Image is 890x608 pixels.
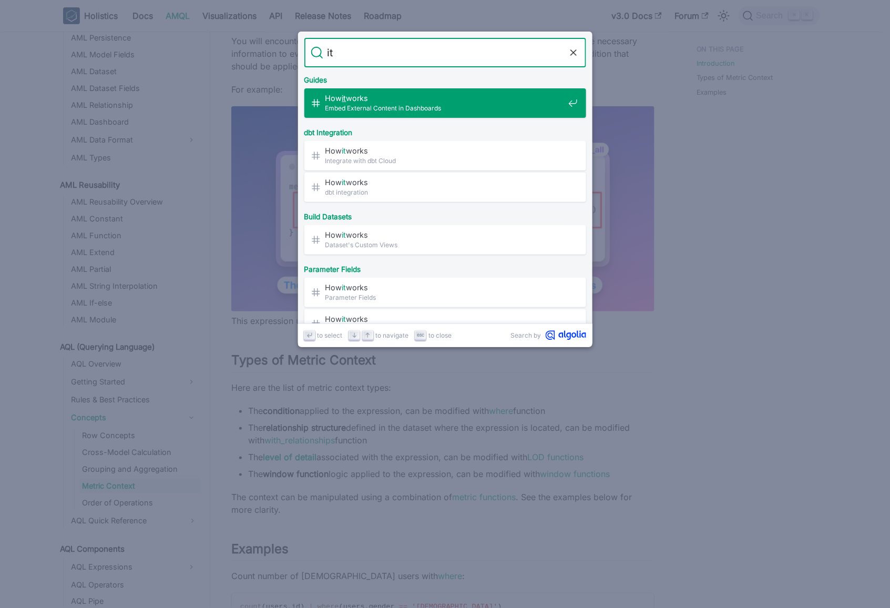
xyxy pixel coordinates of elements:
a: Howitworks​Dynamic Query Model [304,309,586,339]
svg: Arrow down [351,331,359,339]
a: Howitworks​Dataset's Custom Views [304,225,586,255]
div: Guides [302,67,588,88]
span: How works​ [325,93,564,103]
span: Integrate with dbt Cloud [325,156,564,166]
svg: Escape key [417,331,425,339]
span: How works​ [325,177,564,187]
span: How works​ [325,230,564,240]
div: Parameter Fields [302,257,588,278]
div: dbt Integration [302,120,588,141]
mark: it [342,230,346,239]
input: Search docs [323,38,567,67]
svg: Algolia [546,330,586,340]
div: Build Datasets [302,204,588,225]
a: Howitworks​dbt integration [304,173,586,202]
mark: it [342,315,346,323]
mark: it [342,283,346,292]
mark: it [342,146,346,155]
span: dbt integration [325,187,564,197]
span: to close [429,330,452,340]
mark: it [342,178,346,187]
span: to select [318,330,343,340]
span: How works​ [325,314,564,324]
span: to navigate [376,330,409,340]
mark: it [342,94,346,103]
span: Embed External Content in Dashboards [325,103,564,113]
span: Parameter Fields [325,292,564,302]
span: Dataset's Custom Views [325,240,564,250]
span: How works​ [325,282,564,292]
svg: Enter key [305,331,313,339]
span: Search by [511,330,541,340]
a: Howitworks​Integrate with dbt Cloud [304,141,586,170]
a: Search byAlgolia [511,330,586,340]
svg: Arrow up [364,331,372,339]
span: How works​ [325,146,564,156]
button: Clear the query [567,46,580,59]
a: Howitworks​Embed External Content in Dashboards [304,88,586,118]
a: Howitworks​Parameter Fields [304,278,586,307]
